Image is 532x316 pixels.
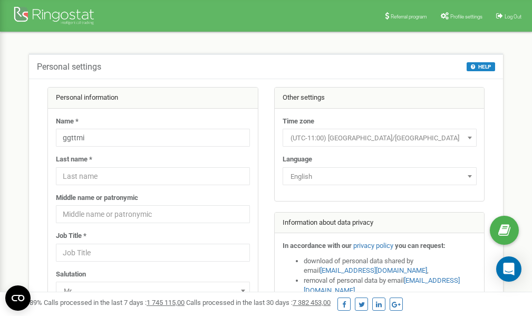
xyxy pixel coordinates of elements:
[186,299,331,307] span: Calls processed in the last 30 days :
[320,266,427,274] a: [EMAIL_ADDRESS][DOMAIN_NAME]
[56,244,250,262] input: Job Title
[275,88,485,109] div: Other settings
[283,117,314,127] label: Time zone
[56,282,250,300] span: Mr.
[147,299,185,307] u: 1 745 115,00
[56,117,79,127] label: Name *
[353,242,393,250] a: privacy policy
[293,299,331,307] u: 7 382 453,00
[56,205,250,223] input: Middle name or patronymic
[56,193,138,203] label: Middle name or patronymic
[48,88,258,109] div: Personal information
[496,256,521,282] div: Open Intercom Messenger
[56,155,92,165] label: Last name *
[286,169,473,184] span: English
[283,129,477,147] span: (UTC-11:00) Pacific/Midway
[37,62,101,72] h5: Personal settings
[283,155,312,165] label: Language
[505,14,521,20] span: Log Out
[56,167,250,185] input: Last name
[56,129,250,147] input: Name
[5,285,31,311] button: Open CMP widget
[275,213,485,234] div: Information about data privacy
[56,270,86,280] label: Salutation
[391,14,427,20] span: Referral program
[283,242,352,250] strong: In accordance with our
[44,299,185,307] span: Calls processed in the last 7 days :
[60,284,246,299] span: Mr.
[283,167,477,185] span: English
[286,131,473,146] span: (UTC-11:00) Pacific/Midway
[450,14,482,20] span: Profile settings
[467,62,495,71] button: HELP
[395,242,446,250] strong: you can request:
[304,256,477,276] li: download of personal data shared by email ,
[56,231,86,241] label: Job Title *
[304,276,477,295] li: removal of personal data by email ,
